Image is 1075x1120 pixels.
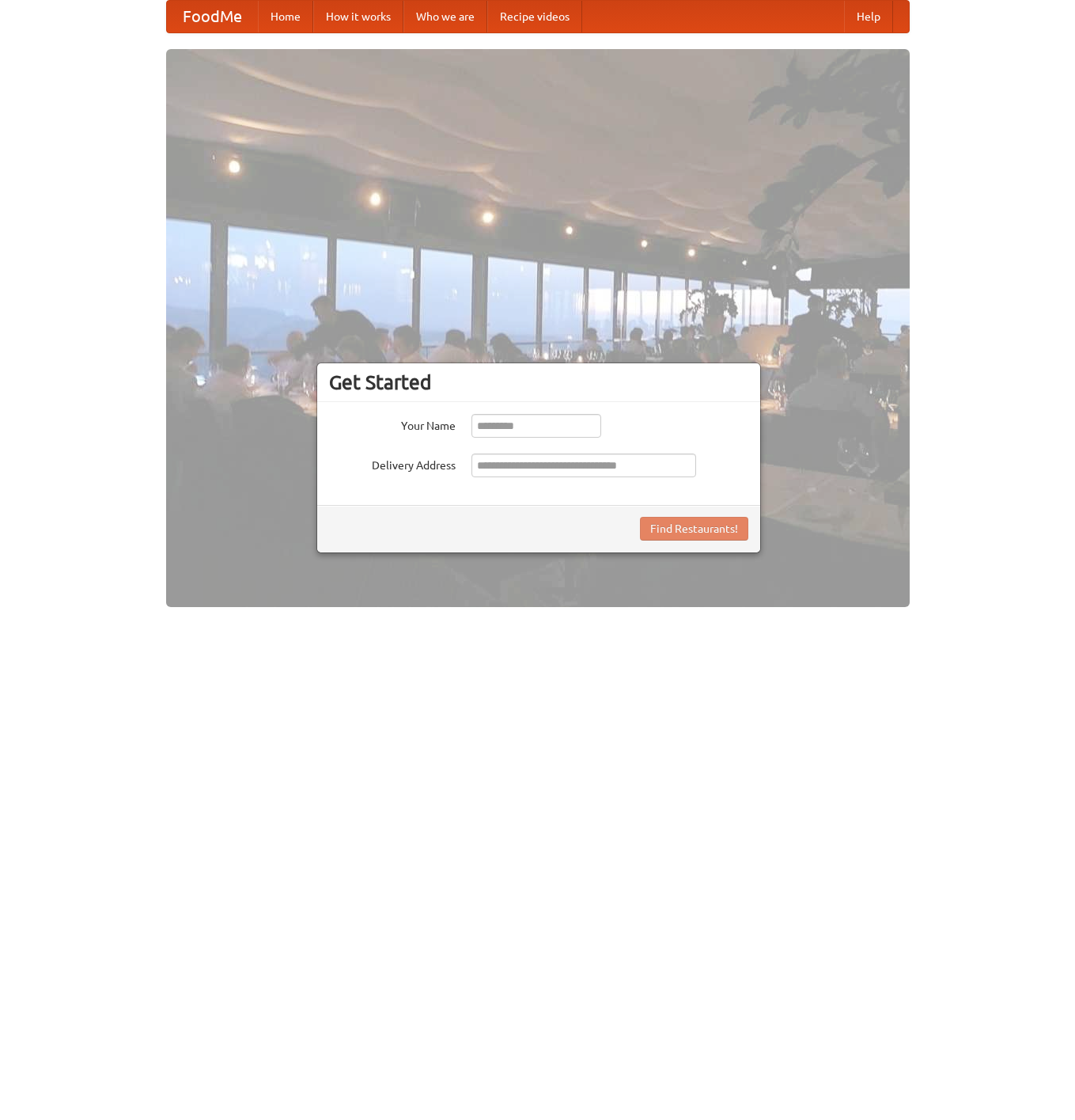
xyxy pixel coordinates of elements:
[640,517,748,541] button: Find Restaurants!
[313,1,403,32] a: How it works
[329,414,456,434] label: Your Name
[487,1,582,32] a: Recipe videos
[403,1,487,32] a: Who we are
[844,1,893,32] a: Help
[329,454,456,473] label: Delivery Address
[329,370,748,394] h3: Get Started
[258,1,313,32] a: Home
[167,1,258,32] a: FoodMe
